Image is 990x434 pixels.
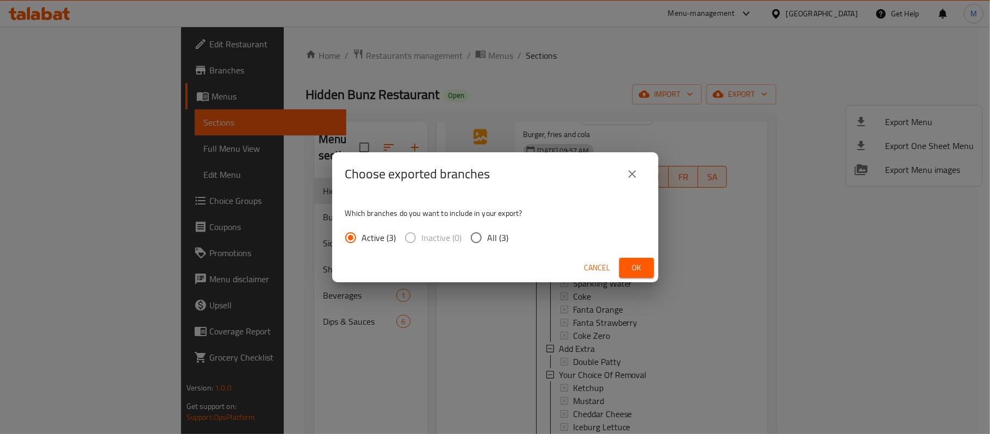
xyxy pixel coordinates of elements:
[628,261,645,275] span: Ok
[422,231,462,244] span: Inactive (0)
[345,208,645,219] p: Which branches do you want to include in your export?
[580,258,615,278] button: Cancel
[584,261,611,275] span: Cancel
[345,165,490,183] h2: Choose exported branches
[619,258,654,278] button: Ok
[619,161,645,187] button: close
[488,231,509,244] span: All (3)
[362,231,396,244] span: Active (3)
